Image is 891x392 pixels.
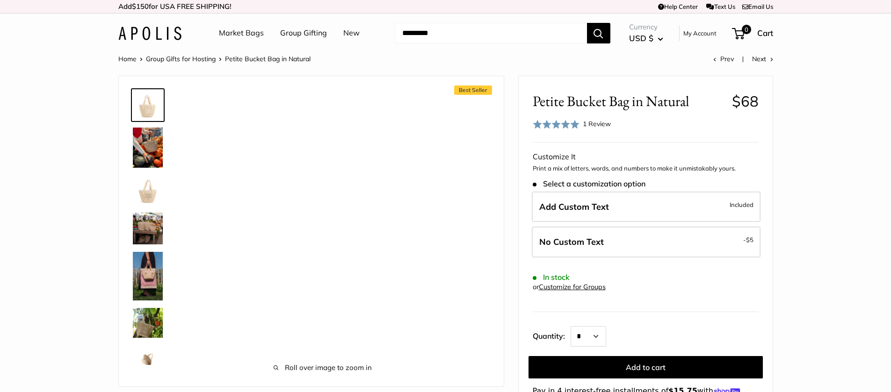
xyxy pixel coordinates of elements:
a: Email Us [742,3,773,10]
a: New [343,26,360,40]
input: Search... [395,23,587,43]
a: Customize for Groups [539,283,606,291]
label: Leave Blank [532,227,761,257]
a: Next [752,55,773,63]
span: Included [730,199,753,210]
a: Prev [713,55,734,63]
a: My Account [683,28,717,39]
img: Petite Bucket Bag in Natural [133,175,163,205]
a: Petite Bucket Bag in Natural [131,250,165,302]
nav: Breadcrumb [118,53,311,65]
span: $150 [132,2,149,11]
a: Group Gifts for Hosting [146,55,216,63]
a: Petite Bucket Bag in Natural [131,126,165,170]
img: Petite Bucket Bag in Natural [133,90,163,120]
img: Petite Bucket Bag in Natural [133,213,163,244]
a: Petite Bucket Bag in Natural [131,88,165,122]
span: 0 [741,25,751,34]
img: Petite Bucket Bag in Natural [133,308,163,338]
span: Roll over image to zoom in [194,361,452,374]
span: Petite Bucket Bag in Natural [533,93,725,110]
a: Help Center [658,3,698,10]
label: Quantity: [533,323,571,347]
span: Add Custom Text [539,201,609,212]
a: Petite Bucket Bag in Natural [131,306,165,340]
a: Petite Bucket Bag in Natural [131,211,165,246]
p: Print a mix of letters, words, and numbers to make it unmistakably yours. [533,164,759,173]
a: Petite Bucket Bag in Natural [131,343,165,377]
button: USD $ [629,31,663,46]
span: - [743,234,753,245]
button: Add to cart [529,356,763,378]
a: Petite Bucket Bag in Natural [131,173,165,207]
span: 1 Review [583,120,611,128]
span: USD $ [629,33,653,43]
span: Currency [629,21,663,34]
span: $5 [746,236,753,243]
span: Best Seller [454,86,492,95]
a: Group Gifting [280,26,327,40]
div: or [533,281,606,293]
button: Search [587,23,610,43]
img: Petite Bucket Bag in Natural [133,128,163,168]
span: No Custom Text [539,236,604,247]
span: In stock [533,273,570,282]
a: Home [118,55,137,63]
img: Apolis [118,27,181,40]
span: Select a customization option [533,179,645,188]
span: Cart [757,28,773,38]
span: $68 [732,92,759,110]
div: Customize It [533,150,759,164]
a: Market Bags [219,26,264,40]
label: Add Custom Text [532,192,761,222]
img: Petite Bucket Bag in Natural [133,252,163,300]
span: Petite Bucket Bag in Natural [225,55,311,63]
a: Text Us [706,3,735,10]
img: Petite Bucket Bag in Natural [133,345,163,375]
a: 0 Cart [733,26,773,41]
